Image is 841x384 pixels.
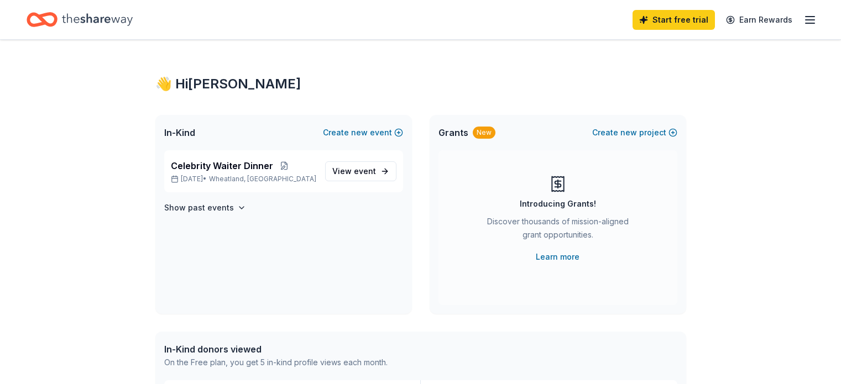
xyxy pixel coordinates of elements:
div: Introducing Grants! [520,197,596,211]
p: [DATE] • [171,175,316,183]
div: New [473,127,495,139]
div: Discover thousands of mission-aligned grant opportunities. [483,215,633,246]
a: Learn more [536,250,579,264]
button: Createnewproject [592,126,677,139]
a: Home [27,7,133,33]
span: event [354,166,376,176]
span: Wheatland, [GEOGRAPHIC_DATA] [209,175,316,183]
a: Earn Rewards [719,10,799,30]
span: new [620,126,637,139]
h4: Show past events [164,201,234,214]
div: 👋 Hi [PERSON_NAME] [155,75,686,93]
span: Grants [438,126,468,139]
span: new [351,126,368,139]
div: In-Kind donors viewed [164,343,388,356]
span: View [332,165,376,178]
a: Start free trial [633,10,715,30]
button: Createnewevent [323,126,403,139]
button: Show past events [164,201,246,214]
span: Celebrity Waiter Dinner [171,159,273,172]
div: On the Free plan, you get 5 in-kind profile views each month. [164,356,388,369]
a: View event [325,161,396,181]
span: In-Kind [164,126,195,139]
